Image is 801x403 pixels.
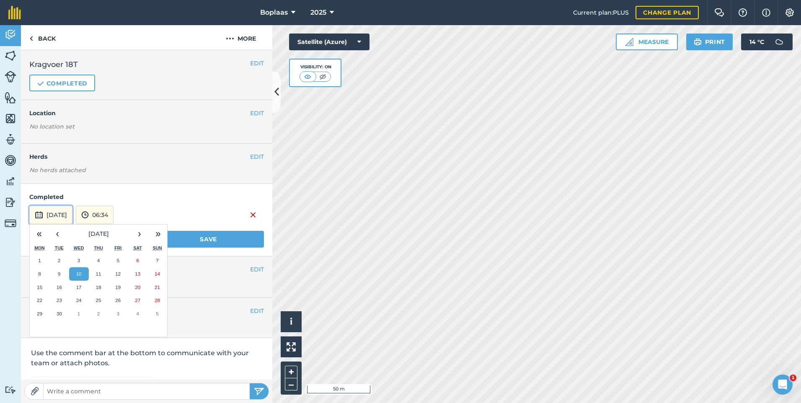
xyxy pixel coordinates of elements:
img: svg+xml;base64,PD94bWwgdmVyc2lvbj0iMS4wIiBlbmNvZGluZz0idXRmLTgiPz4KPCEtLSBHZW5lcmF0b3I6IEFkb2JlIE... [5,133,16,146]
h4: Completed [29,192,264,201]
button: September 25, 2025 [89,294,109,307]
img: svg+xml;base64,PHN2ZyB4bWxucz0iaHR0cDovL3d3dy53My5vcmcvMjAwMC9zdmciIHdpZHRoPSI1NiIgaGVpZ2h0PSI2MC... [5,49,16,62]
button: i [281,311,302,332]
img: svg+xml;base64,PD94bWwgdmVyc2lvbj0iMS4wIiBlbmNvZGluZz0idXRmLTgiPz4KPCEtLSBHZW5lcmF0b3I6IEFkb2JlIE... [5,196,16,209]
button: Measure [616,34,678,50]
abbr: Thursday [94,245,103,251]
img: svg+xml;base64,PD94bWwgdmVyc2lvbj0iMS4wIiBlbmNvZGluZz0idXRmLTgiPz4KPCEtLSBHZW5lcmF0b3I6IEFkb2JlIE... [5,386,16,394]
h4: Herds [29,152,272,161]
button: September 30, 2025 [49,307,69,320]
img: svg+xml;base64,PD94bWwgdmVyc2lvbj0iMS4wIiBlbmNvZGluZz0idXRmLTgiPz4KPCEtLSBHZW5lcmF0b3I6IEFkb2JlIE... [5,217,16,229]
button: EDIT [250,108,264,118]
abbr: September 15, 2025 [37,284,42,290]
abbr: Friday [114,245,121,251]
button: September 4, 2025 [89,254,109,267]
button: October 5, 2025 [147,307,167,320]
abbr: September 21, 2025 [155,284,160,290]
img: svg+xml;base64,PD94bWwgdmVyc2lvbj0iMS4wIiBlbmNvZGluZz0idXRmLTgiPz4KPCEtLSBHZW5lcmF0b3I6IEFkb2JlIE... [5,154,16,167]
abbr: Sunday [152,245,162,251]
img: svg+xml;base64,PHN2ZyB4bWxucz0iaHR0cDovL3d3dy53My5vcmcvMjAwMC9zdmciIHdpZHRoPSIxNyIgaGVpZ2h0PSIxNy... [762,8,770,18]
abbr: September 17, 2025 [76,284,82,290]
button: September 9, 2025 [49,267,69,281]
abbr: October 5, 2025 [156,311,158,316]
img: Two speech bubbles overlapping with the left bubble in the forefront [714,8,724,17]
abbr: September 11, 2025 [96,271,101,276]
abbr: October 1, 2025 [78,311,80,316]
button: September 18, 2025 [89,281,109,294]
button: September 5, 2025 [108,254,128,267]
button: September 16, 2025 [49,281,69,294]
abbr: September 4, 2025 [97,258,100,263]
button: September 6, 2025 [128,254,147,267]
abbr: Monday [34,245,45,251]
img: svg+xml;base64,PHN2ZyB4bWxucz0iaHR0cDovL3d3dy53My5vcmcvMjAwMC9zdmciIHdpZHRoPSI1NiIgaGVpZ2h0PSI2MC... [5,112,16,125]
img: A question mark icon [738,8,748,17]
button: September 8, 2025 [30,267,49,281]
button: October 3, 2025 [108,307,128,320]
img: svg+xml;base64,PD94bWwgdmVyc2lvbj0iMS4wIiBlbmNvZGluZz0idXRmLTgiPz4KPCEtLSBHZW5lcmF0b3I6IEFkb2JlIE... [81,210,89,220]
button: September 20, 2025 [128,281,147,294]
abbr: September 2, 2025 [58,258,60,263]
img: svg+xml;base64,PHN2ZyB4bWxucz0iaHR0cDovL3d3dy53My5vcmcvMjAwMC9zdmciIHdpZHRoPSI5IiBoZWlnaHQ9IjI0Ii... [29,34,33,44]
abbr: September 7, 2025 [156,258,158,263]
img: Four arrows, one pointing top left, one top right, one bottom right and the last bottom left [287,342,296,351]
img: svg+xml;base64,PD94bWwgdmVyc2lvbj0iMS4wIiBlbmNvZGluZz0idXRmLTgiPz4KPCEtLSBHZW5lcmF0b3I6IEFkb2JlIE... [5,28,16,41]
a: Change plan [636,6,699,19]
button: ‹ [48,225,67,243]
img: Paperclip icon [31,387,39,395]
button: September 3, 2025 [69,254,89,267]
button: – [285,378,297,390]
button: September 29, 2025 [30,307,49,320]
button: September 23, 2025 [49,294,69,307]
abbr: September 8, 2025 [38,271,41,276]
button: October 2, 2025 [89,307,109,320]
span: 1 [790,375,796,381]
input: Write a comment [44,385,250,397]
button: September 15, 2025 [30,281,49,294]
abbr: September 29, 2025 [37,311,42,316]
abbr: Tuesday [55,245,64,251]
button: Completed [29,75,95,91]
span: 2025 [310,8,326,18]
button: September 7, 2025 [147,254,167,267]
img: svg+xml;base64,PHN2ZyB4bWxucz0iaHR0cDovL3d3dy53My5vcmcvMjAwMC9zdmciIHdpZHRoPSIxOCIgaGVpZ2h0PSIyNC... [37,79,44,89]
abbr: September 3, 2025 [78,258,80,263]
abbr: Wednesday [74,245,84,251]
abbr: September 16, 2025 [57,284,62,290]
abbr: September 28, 2025 [155,297,160,303]
img: svg+xml;base64,PD94bWwgdmVyc2lvbj0iMS4wIiBlbmNvZGluZz0idXRmLTgiPz4KPCEtLSBHZW5lcmF0b3I6IEFkb2JlIE... [35,210,43,220]
abbr: September 18, 2025 [96,284,101,290]
img: svg+xml;base64,PD94bWwgdmVyc2lvbj0iMS4wIiBlbmNvZGluZz0idXRmLTgiPz4KPCEtLSBHZW5lcmF0b3I6IEFkb2JlIE... [5,175,16,188]
h2: Kragvoer 18T [29,59,264,70]
span: [DATE] [88,230,109,238]
img: svg+xml;base64,PHN2ZyB4bWxucz0iaHR0cDovL3d3dy53My5vcmcvMjAwMC9zdmciIHdpZHRoPSIxNiIgaGVpZ2h0PSIyNC... [250,210,256,220]
abbr: September 27, 2025 [135,297,140,303]
abbr: September 6, 2025 [136,258,139,263]
img: svg+xml;base64,PHN2ZyB4bWxucz0iaHR0cDovL3d3dy53My5vcmcvMjAwMC9zdmciIHdpZHRoPSIxOSIgaGVpZ2h0PSIyNC... [694,37,702,47]
abbr: Saturday [134,245,142,251]
button: September 22, 2025 [30,294,49,307]
span: Current plan : PLUS [573,8,629,17]
abbr: September 14, 2025 [155,271,160,276]
img: svg+xml;base64,PHN2ZyB4bWxucz0iaHR0cDovL3d3dy53My5vcmcvMjAwMC9zdmciIHdpZHRoPSIyMCIgaGVpZ2h0PSIyNC... [226,34,234,44]
button: » [149,225,167,243]
button: Save [153,231,264,248]
button: Print [686,34,733,50]
img: fieldmargin Logo [8,6,21,19]
abbr: September 22, 2025 [37,297,42,303]
button: September 17, 2025 [69,281,89,294]
button: EDIT [250,152,264,161]
button: EDIT [250,59,264,68]
button: September 26, 2025 [108,294,128,307]
img: svg+xml;base64,PHN2ZyB4bWxucz0iaHR0cDovL3d3dy53My5vcmcvMjAwMC9zdmciIHdpZHRoPSI1MCIgaGVpZ2h0PSI0MC... [318,72,328,81]
abbr: September 9, 2025 [58,271,60,276]
abbr: September 30, 2025 [57,311,62,316]
button: October 1, 2025 [69,307,89,320]
abbr: September 1, 2025 [38,258,41,263]
img: svg+xml;base64,PD94bWwgdmVyc2lvbj0iMS4wIiBlbmNvZGluZz0idXRmLTgiPz4KPCEtLSBHZW5lcmF0b3I6IEFkb2JlIE... [5,71,16,83]
abbr: September 24, 2025 [76,297,82,303]
button: September 21, 2025 [147,281,167,294]
a: Back [21,25,64,50]
img: svg+xml;base64,PHN2ZyB4bWxucz0iaHR0cDovL3d3dy53My5vcmcvMjAwMC9zdmciIHdpZHRoPSI1MCIgaGVpZ2h0PSI0MC... [302,72,313,81]
button: September 28, 2025 [147,294,167,307]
